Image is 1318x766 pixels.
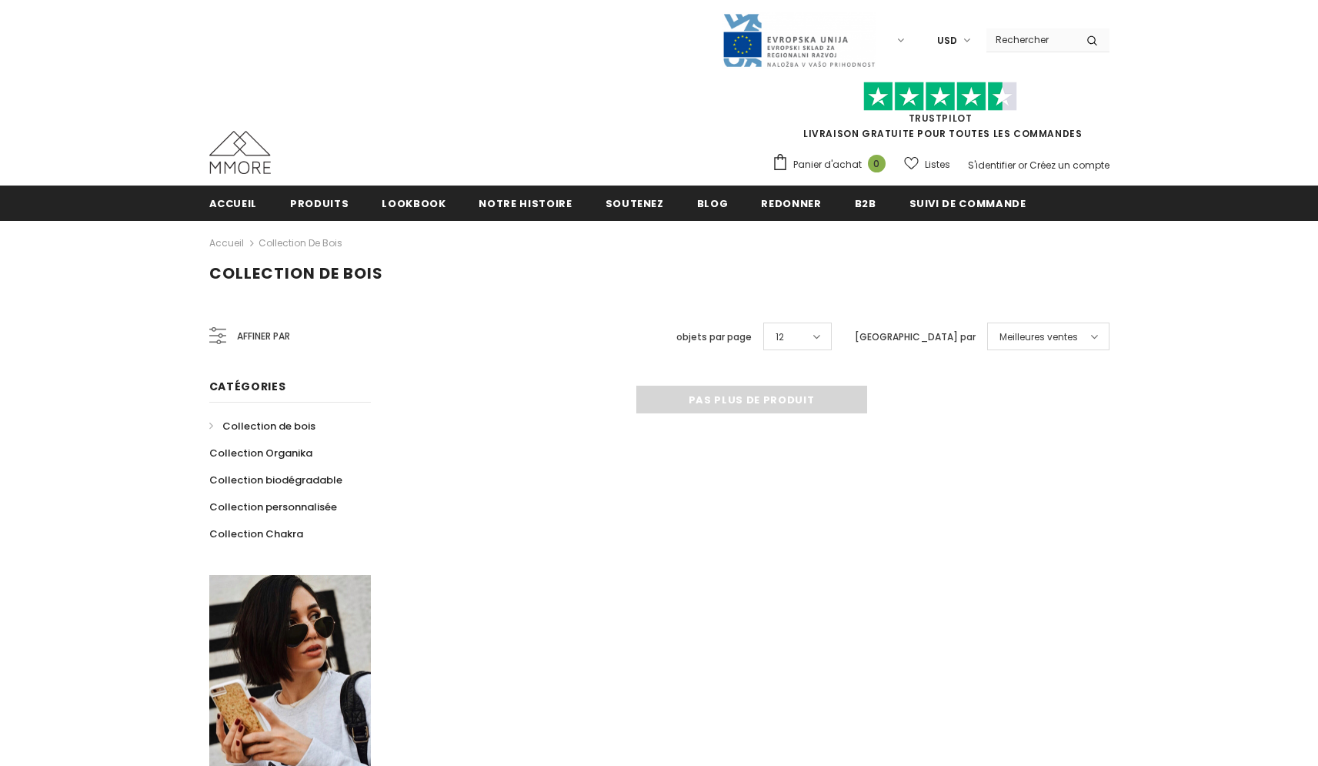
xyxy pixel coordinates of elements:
[697,186,729,220] a: Blog
[697,196,729,211] span: Blog
[863,82,1017,112] img: Faites confiance aux étoiles pilotes
[793,157,862,172] span: Panier d'achat
[855,329,976,345] label: [GEOGRAPHIC_DATA] par
[209,413,315,440] a: Collection de bois
[209,467,342,493] a: Collection biodégradable
[209,500,337,514] span: Collection personnalisée
[606,196,664,211] span: soutenez
[209,263,383,284] span: Collection de bois
[909,196,1026,211] span: Suivi de commande
[382,196,445,211] span: Lookbook
[909,112,973,125] a: TrustPilot
[761,196,821,211] span: Redonner
[209,186,258,220] a: Accueil
[772,89,1109,140] span: LIVRAISON GRATUITE POUR TOUTES LES COMMANDES
[676,329,752,345] label: objets par page
[209,379,286,394] span: Catégories
[209,520,303,547] a: Collection Chakra
[479,186,572,220] a: Notre histoire
[722,12,876,69] img: Javni Razpis
[209,493,337,520] a: Collection personnalisée
[479,196,572,211] span: Notre histoire
[209,131,271,174] img: Cas MMORE
[606,186,664,220] a: soutenez
[209,446,312,460] span: Collection Organika
[904,151,950,178] a: Listes
[1029,159,1109,172] a: Créez un compte
[968,159,1016,172] a: S'identifier
[776,329,784,345] span: 12
[209,473,342,487] span: Collection biodégradable
[290,196,349,211] span: Produits
[855,196,876,211] span: B2B
[761,186,821,220] a: Redonner
[722,33,876,46] a: Javni Razpis
[382,186,445,220] a: Lookbook
[1018,159,1027,172] span: or
[772,153,893,176] a: Panier d'achat 0
[868,155,886,172] span: 0
[290,186,349,220] a: Produits
[855,186,876,220] a: B2B
[209,234,244,253] a: Accueil
[237,328,290,345] span: Affiner par
[209,527,303,541] span: Collection Chakra
[909,186,1026,220] a: Suivi de commande
[925,157,950,172] span: Listes
[222,419,315,433] span: Collection de bois
[209,196,258,211] span: Accueil
[259,236,342,249] a: Collection de bois
[986,28,1075,51] input: Search Site
[999,329,1078,345] span: Meilleures ventes
[937,33,957,49] span: USD
[209,440,312,467] a: Collection Organika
